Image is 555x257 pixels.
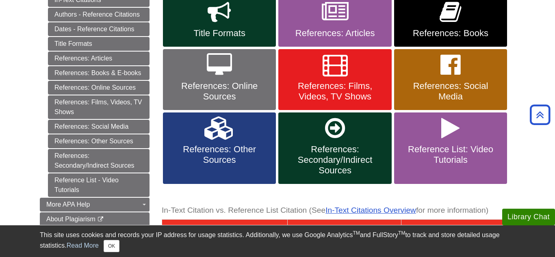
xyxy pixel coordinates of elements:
span: References: Books [400,28,501,39]
a: Title Formats [48,37,150,51]
a: References: Secondary/Indirect Sources [278,112,391,184]
a: Reference List - Video Tutorials [48,173,150,197]
a: References: Films, Videos, TV Shows [278,49,391,110]
span: About Plagiarism [46,216,95,222]
a: References: Articles [48,52,150,65]
a: In-Text Citations Overview [325,206,416,214]
a: References: Films, Videos, TV Shows [48,95,150,119]
a: References: Other Sources [163,112,276,184]
a: References: Social Media [394,49,507,110]
i: This link opens in a new window [97,217,104,222]
a: References: Books & E-books [48,66,150,80]
a: References: Online Sources [163,49,276,110]
a: Back to Top [527,109,553,120]
span: References: Online Sources [169,81,270,102]
span: In-Text Citation [316,224,372,233]
span: Title Formats [169,28,270,39]
span: References: Films, Videos, TV Shows [284,81,385,102]
a: Reference List: Video Tutorials [394,112,507,184]
span: More APA Help [46,201,90,208]
a: References: Social Media [48,120,150,134]
span: References: Secondary/Indirect Sources [284,144,385,176]
span: References: Social Media [400,81,501,102]
sup: TM [398,230,405,236]
a: References: Other Sources [48,134,150,148]
div: This site uses cookies and records your IP address for usage statistics. Additionally, we use Goo... [40,230,515,252]
sup: TM [353,230,360,236]
a: Read More [67,242,99,249]
a: About Plagiarism [40,212,150,226]
span: Reference List Citation [416,224,501,233]
span: Differences [204,224,246,233]
span: References: Other Sources [169,144,270,165]
span: References: Articles [284,28,385,39]
button: Close [104,240,119,252]
span: Reference List: Video Tutorials [400,144,501,165]
a: References: Secondary/Indirect Sources [48,149,150,173]
a: More APA Help [40,198,150,212]
button: Library Chat [502,209,555,225]
caption: In-Text Citation vs. Reference List Citation (See for more information) [162,201,515,220]
a: References: Online Sources [48,81,150,95]
a: Authors - Reference Citations [48,8,150,22]
a: Dates - Reference Citations [48,22,150,36]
